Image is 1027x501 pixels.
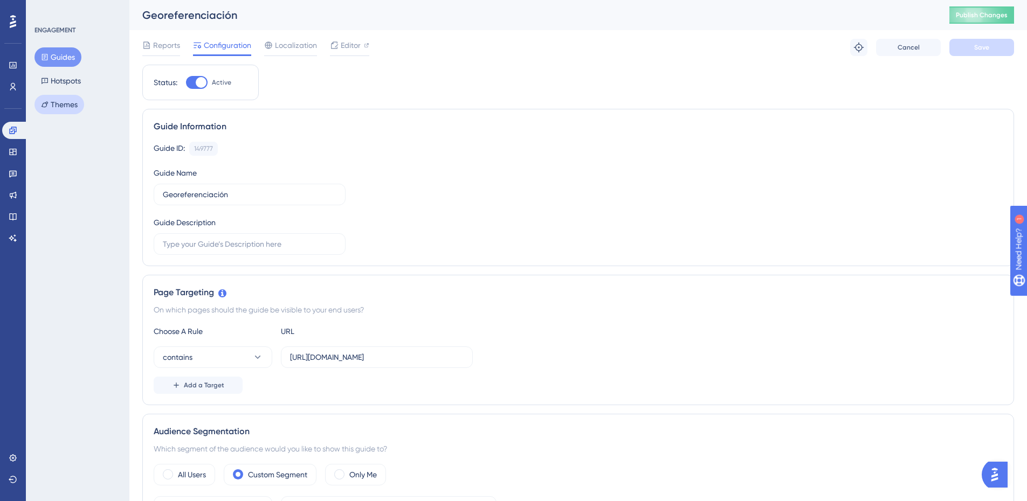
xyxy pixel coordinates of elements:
[163,238,336,250] input: Type your Guide’s Description here
[154,166,197,179] div: Guide Name
[35,47,81,67] button: Guides
[35,26,75,34] div: ENGAGEMENT
[341,39,361,52] span: Editor
[248,468,307,481] label: Custom Segment
[898,43,920,52] span: Cancel
[949,39,1014,56] button: Save
[154,216,216,229] div: Guide Description
[154,425,1003,438] div: Audience Segmentation
[974,43,989,52] span: Save
[154,346,272,368] button: contains
[154,142,185,156] div: Guide ID:
[142,8,922,23] div: Georeferenciación
[153,39,180,52] span: Reports
[163,189,336,200] input: Type your Guide’s Name here
[154,286,1003,299] div: Page Targeting
[194,144,213,153] div: 149777
[35,71,87,91] button: Hotspots
[154,76,177,89] div: Status:
[281,325,399,338] div: URL
[154,377,243,394] button: Add a Target
[154,120,1003,133] div: Guide Information
[154,325,272,338] div: Choose A Rule
[178,468,206,481] label: All Users
[349,468,377,481] label: Only Me
[184,381,224,389] span: Add a Target
[154,442,1003,455] div: Which segment of the audience would you like to show this guide to?
[956,11,1008,19] span: Publish Changes
[949,6,1014,24] button: Publish Changes
[275,39,317,52] span: Localization
[982,458,1014,491] iframe: UserGuiding AI Assistant Launcher
[212,78,231,87] span: Active
[204,39,251,52] span: Configuration
[290,351,464,363] input: yourwebsite.com/path
[163,351,192,364] span: contains
[35,95,84,114] button: Themes
[154,303,1003,316] div: On which pages should the guide be visible to your end users?
[75,5,78,14] div: 1
[25,3,67,16] span: Need Help?
[876,39,941,56] button: Cancel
